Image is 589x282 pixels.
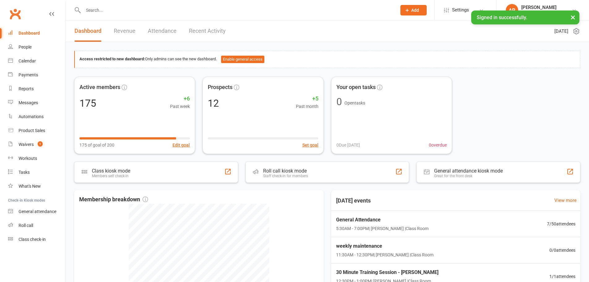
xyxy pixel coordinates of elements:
[8,68,65,82] a: Payments
[8,138,65,152] a: Waivers 1
[19,237,46,242] div: Class check-in
[452,3,469,17] span: Settings
[336,216,429,224] span: General Attendance
[173,142,190,148] button: Edit goal
[19,128,45,133] div: Product Sales
[336,97,342,107] div: 0
[8,219,65,233] a: Roll call
[336,242,433,250] span: weekly maintenance
[296,103,318,110] span: Past month
[208,83,233,92] span: Prospects
[344,100,365,105] span: Open tasks
[411,8,419,13] span: Add
[221,56,264,63] button: Enable general access
[19,156,37,161] div: Workouts
[19,31,40,36] div: Dashboard
[19,142,34,147] div: Waivers
[8,205,65,219] a: General attendance kiosk mode
[19,58,36,63] div: Calendar
[434,174,503,178] div: Great for the front desk
[8,152,65,165] a: Workouts
[8,96,65,110] a: Messages
[19,86,34,91] div: Reports
[19,223,33,228] div: Roll call
[19,209,56,214] div: General attendance
[336,83,376,92] span: Your open tasks
[8,124,65,138] a: Product Sales
[81,6,392,15] input: Search...
[19,114,44,119] div: Automations
[79,56,575,63] div: Only admins can see the new dashboard.
[79,195,148,204] span: Membership breakdown
[114,20,135,42] a: Revenue
[8,54,65,68] a: Calendar
[336,142,360,148] span: 0 Due [DATE]
[19,170,30,175] div: Tasks
[547,220,575,227] span: 7 / 50 attendees
[8,233,65,246] a: Class kiosk mode
[92,174,130,178] div: Members self check-in
[170,94,190,103] span: +6
[79,142,114,148] span: 175 of goal of 200
[400,5,427,15] button: Add
[302,142,318,148] button: Set goal
[8,179,65,193] a: What's New
[296,94,318,103] span: +5
[336,268,438,276] span: 30 Minute Training Session - [PERSON_NAME]
[549,247,575,254] span: 0 / 0 attendees
[263,174,308,178] div: Staff check-in for members
[170,103,190,110] span: Past week
[549,273,575,280] span: 1 / 1 attendees
[148,20,177,42] a: Attendance
[19,100,38,105] div: Messages
[79,57,145,61] strong: Access restricted to new dashboard:
[336,225,429,232] span: 5:30AM - 7:00PM | [PERSON_NAME] | Class Room
[477,15,527,20] span: Signed in successfully.
[331,195,376,206] h3: [DATE] events
[19,184,41,189] div: What's New
[429,142,447,148] span: 0 overdue
[8,82,65,96] a: Reports
[38,141,43,147] span: 1
[8,40,65,54] a: People
[8,165,65,179] a: Tasks
[8,26,65,40] a: Dashboard
[521,10,560,16] div: B Transformed Gym
[567,11,578,24] button: ×
[19,72,38,77] div: Payments
[19,45,32,49] div: People
[79,83,120,92] span: Active members
[506,4,518,16] div: AR
[263,168,308,174] div: Roll call kiosk mode
[336,251,433,258] span: 11:30AM - 12:30PM | [PERSON_NAME] | Class Room
[434,168,503,174] div: General attendance kiosk mode
[75,20,101,42] a: Dashboard
[554,197,577,204] a: View more
[208,98,219,108] div: 12
[189,20,226,42] a: Recent Activity
[92,168,130,174] div: Class kiosk mode
[79,98,96,108] div: 175
[554,28,568,35] span: [DATE]
[8,110,65,124] a: Automations
[7,6,23,22] a: Clubworx
[521,5,560,10] div: [PERSON_NAME]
